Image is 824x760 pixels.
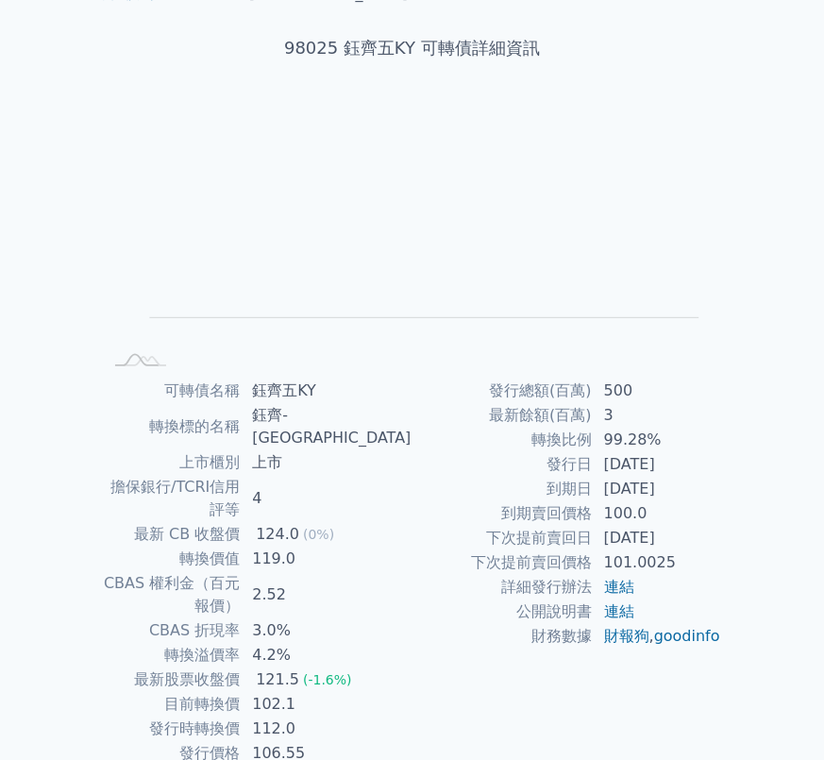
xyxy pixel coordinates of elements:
div: 121.5 [252,668,303,691]
td: 101.0025 [593,550,722,575]
td: 119.0 [241,547,412,571]
td: 102.1 [241,692,412,717]
td: 2.52 [241,571,412,618]
td: 3.0% [241,618,412,643]
td: CBAS 折現率 [103,618,242,643]
td: 最新股票收盤價 [103,667,242,692]
span: (0%) [303,527,334,542]
td: 財務數據 [412,624,593,649]
td: 下次提前賣回日 [412,526,593,550]
a: 連結 [604,578,634,596]
td: 500 [593,379,722,403]
div: 124.0 [252,523,303,546]
td: 轉換溢價率 [103,643,242,667]
g: Chart [133,121,699,346]
span: (-1.6%) [303,672,352,687]
h1: 98025 鈺齊五KY 可轉債詳細資訊 [80,35,745,61]
td: 到期日 [412,477,593,501]
td: 公開說明書 [412,600,593,624]
a: goodinfo [654,627,720,645]
td: 轉換價值 [103,547,242,571]
td: 發行時轉換價 [103,717,242,741]
td: [DATE] [593,452,722,477]
td: 發行日 [412,452,593,477]
td: 詳細發行辦法 [412,575,593,600]
a: 財報狗 [604,627,649,645]
td: [DATE] [593,526,722,550]
td: 上市 [241,450,412,475]
td: 鈺齊五KY [241,379,412,403]
td: 目前轉換價 [103,692,242,717]
td: 最新 CB 收盤價 [103,522,242,547]
td: 3 [593,403,722,428]
td: 4 [241,475,412,522]
td: 轉換比例 [412,428,593,452]
td: 鈺齊-[GEOGRAPHIC_DATA] [241,403,412,450]
td: 到期賣回價格 [412,501,593,526]
td: 100.0 [593,501,722,526]
td: [DATE] [593,477,722,501]
td: 可轉債名稱 [103,379,242,403]
td: 擔保銀行/TCRI信用評等 [103,475,242,522]
td: 上市櫃別 [103,450,242,475]
td: 112.0 [241,717,412,741]
td: 轉換標的名稱 [103,403,242,450]
td: , [593,624,722,649]
td: CBAS 權利金（百元報價） [103,571,242,618]
td: 下次提前賣回價格 [412,550,593,575]
td: 最新餘額(百萬) [412,403,593,428]
td: 99.28% [593,428,722,452]
td: 發行總額(百萬) [412,379,593,403]
td: 4.2% [241,643,412,667]
a: 連結 [604,602,634,620]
